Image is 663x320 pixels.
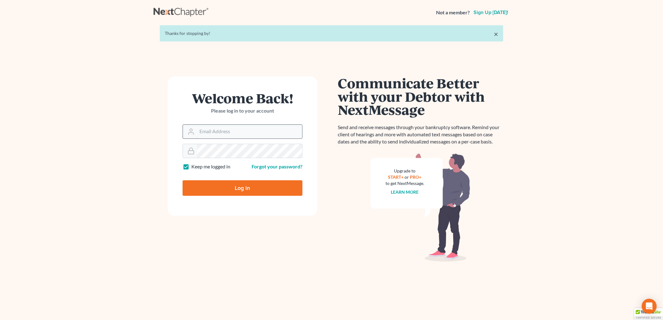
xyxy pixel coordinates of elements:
[371,153,470,262] img: nextmessage_bg-59042aed3d76b12b5cd301f8e5b87938c9018125f34e5fa2b7a6b67550977c72.svg
[642,299,657,314] div: Open Intercom Messenger
[472,10,509,15] a: Sign up [DATE]!
[197,125,302,138] input: Email Address
[391,189,419,195] a: Learn more
[191,163,230,170] label: Keep me logged in
[183,180,302,196] input: Log In
[252,163,302,169] a: Forgot your password?
[386,180,424,187] div: to get NextMessage.
[634,308,663,320] div: TrustedSite Certified
[436,9,470,16] strong: Not a member?
[338,124,503,145] p: Send and receive messages through your bankruptcy software. Remind your client of hearings and mo...
[183,107,302,114] p: Please log in to your account
[405,174,409,180] span: or
[410,174,422,180] a: PRO+
[388,174,404,180] a: START+
[165,30,498,36] div: Thanks for stopping by!
[338,76,503,116] h1: Communicate Better with your Debtor with NextMessage
[494,30,498,38] a: ×
[183,91,302,105] h1: Welcome Back!
[386,168,424,174] div: Upgrade to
